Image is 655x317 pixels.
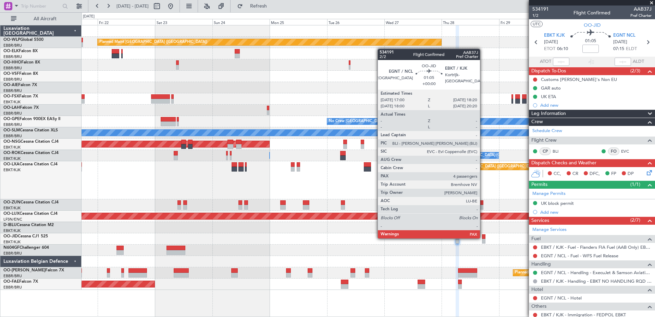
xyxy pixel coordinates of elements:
[3,246,49,250] a: N604GFChallenger 604
[3,285,22,290] a: EBBR/BRU
[554,171,561,177] span: CC,
[442,19,499,25] div: Thu 28
[3,72,38,76] a: OO-VSFFalcon 8X
[430,162,554,172] div: Planned Maint [GEOGRAPHIC_DATA] ([GEOGRAPHIC_DATA] National)
[541,85,561,91] div: GAR auto
[3,77,22,82] a: EBBR/BRU
[155,19,212,25] div: Sat 23
[3,49,19,53] span: OO-ELK
[541,253,618,259] a: EGNT / NCL - Fuel - WFS Fuel Release
[515,268,639,278] div: Planned Maint [GEOGRAPHIC_DATA] ([GEOGRAPHIC_DATA] National)
[531,260,551,268] span: Handling
[541,295,582,301] a: EGNT / NCL - Hotel
[3,280,38,284] a: OO-FAEFalcon 7X
[3,60,40,64] a: OO-HHOFalcon 8X
[540,209,652,215] div: Add new
[532,13,549,19] span: 1/2
[3,83,18,87] span: OO-AIE
[531,303,546,310] span: Others
[3,162,20,166] span: OO-LXA
[544,32,565,39] span: EBKT KJK
[3,133,22,139] a: EBBR/BRU
[541,200,574,206] div: UK block permit
[541,278,652,284] a: EBKT / KJK - Handling - EBKT NO HANDLING RQD FOR CJ
[541,77,617,82] div: Customs [PERSON_NAME]'s Non EU
[3,200,21,204] span: OO-ZUN
[3,94,19,98] span: OO-FSX
[3,223,54,227] a: D-IBLUCessna Citation M2
[83,14,95,20] div: [DATE]
[584,22,601,29] span: OO-JID
[531,159,596,167] span: Dispatch Checks and Weather
[541,94,556,99] div: UK ETA
[630,67,640,74] span: (2/3)
[531,181,547,189] span: Permits
[3,43,22,48] a: EBBR/BRU
[21,1,60,11] input: Trip Number
[544,39,558,46] span: [DATE]
[3,72,19,76] span: OO-VSF
[553,58,569,66] input: --:--
[3,117,60,121] a: OO-GPEFalcon 900EX EASy II
[531,110,566,118] span: Leg Information
[98,19,155,25] div: Fri 22
[557,46,568,52] span: 06:10
[3,234,48,238] a: OO-JIDCessna CJ1 525
[3,268,64,272] a: OO-[PERSON_NAME]Falcon 7X
[531,118,543,126] span: Crew
[531,21,543,27] button: UTC
[541,270,652,275] a: EGNT / NCL - Handling - ExecuJet & Samson Aviation Services [GEOGRAPHIC_DATA] / NCL
[541,244,652,250] a: EBKT / KJK - Fuel - Flanders FIA Fuel (AAB Only) EBKT / KJK
[3,38,44,42] a: OO-WLPGlobal 5500
[532,226,567,233] a: Manage Services
[3,128,20,132] span: OO-SLM
[3,223,17,227] span: D-IBLU
[443,150,536,161] div: Owner [GEOGRAPHIC_DATA]-[GEOGRAPHIC_DATA]
[3,268,45,272] span: OO-[PERSON_NAME]
[3,206,21,211] a: EBKT/KJK
[621,148,637,154] a: EVC
[3,145,21,150] a: EBKT/KJK
[3,212,58,216] a: OO-LUXCessna Citation CJ4
[270,19,327,25] div: Mon 25
[572,171,578,177] span: CR
[3,239,21,245] a: EBKT/KJK
[3,151,59,155] a: OO-ROKCessna Citation CJ4
[3,128,58,132] a: OO-SLMCessna Citation XLS
[8,13,74,24] button: All Aircraft
[532,128,562,134] a: Schedule Crew
[573,9,610,16] div: Flight Confirmed
[3,246,20,250] span: N604GF
[590,171,600,177] span: DFC,
[212,19,270,25] div: Sun 24
[3,99,21,105] a: EBKT/KJK
[3,251,22,256] a: EBBR/BRU
[613,32,635,39] span: EGNT NCL
[531,137,557,144] span: Flight Crew
[329,116,444,127] div: No Crew [GEOGRAPHIC_DATA] ([GEOGRAPHIC_DATA] National)
[608,148,619,155] div: FO
[611,171,616,177] span: FP
[499,19,556,25] div: Fri 29
[116,3,149,9] span: [DATE] - [DATE]
[3,151,21,155] span: OO-ROK
[3,122,22,127] a: EBBR/BRU
[3,117,20,121] span: OO-GPE
[3,212,20,216] span: OO-LUX
[613,39,627,46] span: [DATE]
[3,83,37,87] a: OO-AIEFalcon 7X
[3,140,59,144] a: OO-NSGCessna Citation CJ4
[531,286,543,294] span: Hotel
[3,140,21,144] span: OO-NSG
[630,5,652,13] span: AAB37J
[3,228,21,233] a: EBKT/KJK
[540,148,551,155] div: CP
[532,190,566,197] a: Manage Permits
[384,19,442,25] div: Wed 27
[3,38,20,42] span: OO-WLP
[531,235,541,243] span: Fuel
[3,200,59,204] a: OO-ZUNCessna Citation CJ4
[3,234,18,238] span: OO-JID
[99,37,207,47] div: Planned Maint [GEOGRAPHIC_DATA] ([GEOGRAPHIC_DATA])
[585,38,596,45] span: 01:05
